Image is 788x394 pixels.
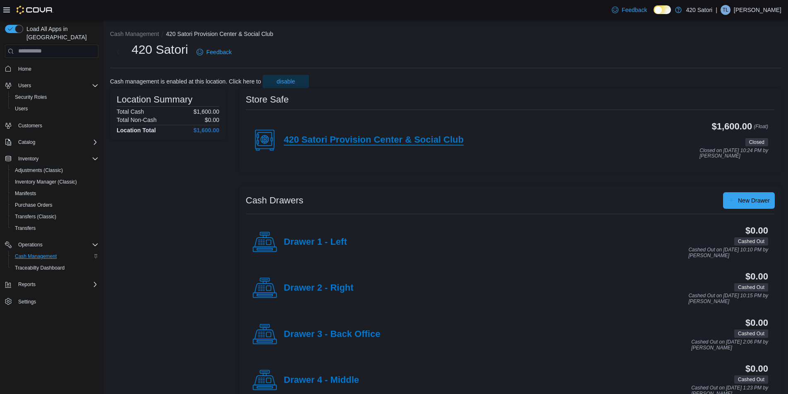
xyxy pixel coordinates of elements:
h3: $1,600.00 [712,122,752,131]
p: Cashed Out on [DATE] 2:06 PM by [PERSON_NAME] [691,339,768,351]
button: Operations [15,240,46,250]
p: $0.00 [205,117,219,123]
button: Transfers [8,222,102,234]
p: Cash management is enabled at this location. Click here to [110,78,261,85]
button: Catalog [15,137,38,147]
button: Settings [2,295,102,307]
span: Cashed Out [738,238,764,245]
h3: Cash Drawers [246,196,303,205]
p: (Float) [754,122,768,136]
button: Catalog [2,136,102,148]
a: Feedback [193,44,235,60]
span: Cashed Out [734,375,768,384]
input: Dark Mode [654,5,671,14]
button: New Drawer [723,192,775,209]
span: Home [15,64,98,74]
span: Catalog [15,137,98,147]
span: Inventory [18,155,38,162]
span: Home [18,66,31,72]
p: [PERSON_NAME] [734,5,781,15]
button: Traceabilty Dashboard [8,262,102,274]
span: Users [15,81,98,91]
h3: Store Safe [246,95,289,105]
span: Security Roles [15,94,47,100]
span: Cashed Out [734,330,768,338]
button: Users [2,80,102,91]
span: Settings [15,296,98,306]
p: $1,600.00 [194,108,219,115]
a: Home [15,64,35,74]
span: Cash Management [12,251,98,261]
h4: Drawer 4 - Middle [284,375,359,386]
span: Customers [18,122,42,129]
span: TL [723,5,728,15]
h6: Total Non-Cash [117,117,157,123]
button: Inventory [15,154,42,164]
span: Closed [745,138,768,146]
span: Settings [18,298,36,305]
h4: 420 Satori Provision Center & Social Club [284,135,464,146]
p: 420 Satori [686,5,712,15]
a: Traceabilty Dashboard [12,263,68,273]
a: Feedback [608,2,650,18]
a: Transfers [12,223,39,233]
a: Adjustments (Classic) [12,165,66,175]
button: Purchase Orders [8,199,102,211]
span: Feedback [622,6,647,14]
span: Closed [749,138,764,146]
span: Cashed Out [738,376,764,383]
span: Inventory [15,154,98,164]
button: Security Roles [8,91,102,103]
button: Operations [2,239,102,251]
button: 420 Satori Provision Center & Social Club [166,31,273,37]
p: Cashed Out on [DATE] 10:15 PM by [PERSON_NAME] [688,293,768,304]
p: Cashed Out on [DATE] 10:10 PM by [PERSON_NAME] [688,247,768,258]
span: Security Roles [12,92,98,102]
button: Transfers (Classic) [8,211,102,222]
button: Reports [15,279,39,289]
button: disable [263,75,309,88]
span: Reports [15,279,98,289]
a: Cash Management [12,251,60,261]
span: Operations [15,240,98,250]
button: Reports [2,279,102,290]
span: Inventory Manager (Classic) [12,177,98,187]
span: Users [12,104,98,114]
a: Users [12,104,31,114]
h3: $0.00 [745,364,768,374]
h3: $0.00 [745,318,768,328]
a: Transfers (Classic) [12,212,60,222]
nav: Complex example [5,60,98,329]
button: Users [15,81,34,91]
a: Settings [15,297,39,307]
span: Cash Management [15,253,57,260]
a: Manifests [12,189,39,198]
span: disable [277,77,295,86]
span: Customers [15,120,98,131]
span: Catalog [18,139,35,146]
button: Manifests [8,188,102,199]
h3: $0.00 [745,226,768,236]
h4: Drawer 2 - Right [284,283,354,294]
button: Next [110,44,127,60]
span: Transfers (Classic) [12,212,98,222]
h3: Location Summary [117,95,192,105]
button: Cash Management [8,251,102,262]
span: Load All Apps in [GEOGRAPHIC_DATA] [23,25,98,41]
h4: Drawer 1 - Left [284,237,347,248]
nav: An example of EuiBreadcrumbs [110,30,781,40]
span: Reports [18,281,36,288]
span: Transfers [15,225,36,232]
span: Operations [18,241,43,248]
span: Transfers (Classic) [15,213,56,220]
span: Traceabilty Dashboard [12,263,98,273]
span: Manifests [12,189,98,198]
span: Cashed Out [734,283,768,291]
span: Users [18,82,31,89]
button: Cash Management [110,31,159,37]
span: Cashed Out [738,330,764,337]
a: Inventory Manager (Classic) [12,177,80,187]
span: Transfers [12,223,98,233]
span: Manifests [15,190,36,197]
span: Users [15,105,28,112]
